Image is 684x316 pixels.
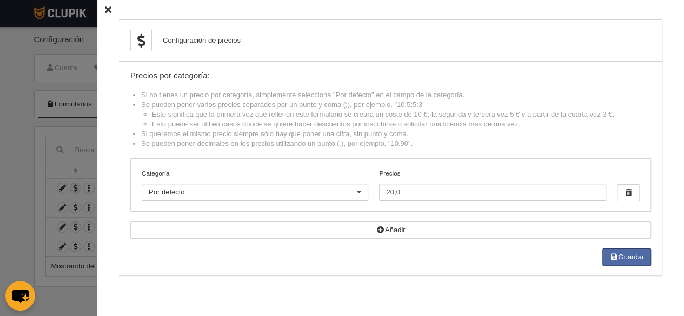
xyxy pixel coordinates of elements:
[5,281,35,311] button: chat-button
[379,169,606,201] label: Precios
[149,188,185,196] span: Por defecto
[130,71,651,80] div: Precios por categoría:
[141,90,651,100] li: Si no tienes un precio por categoría, simplemente selecciona "Por defecto" en el campo de la cate...
[379,184,606,201] input: Precios
[141,129,651,139] li: Si queremos el mismo precio siempre sólo hay que poner una cifra, sin punto y coma.
[142,169,368,178] label: Categoría
[141,100,651,129] li: Se pueden poner varios precios separados por un punto y coma (;), por ejemplo, "10;5;5;3".
[141,139,651,149] li: Se pueden poner decimales en los precios utilizando un punto (.), por ejemplo, "10.90".
[130,221,651,239] button: Añadir
[152,119,651,129] li: Esto puede ser útil en casos donde se quiere hacer descuentos por inscribirse o solicitar una lic...
[602,248,651,266] button: Guardar
[105,6,111,14] i: Cerrar
[163,36,241,45] div: Configuración de precios
[152,110,651,119] li: Esto significa que la primera vez que rellenen este formulario se creará un coste de 10 €, la seg...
